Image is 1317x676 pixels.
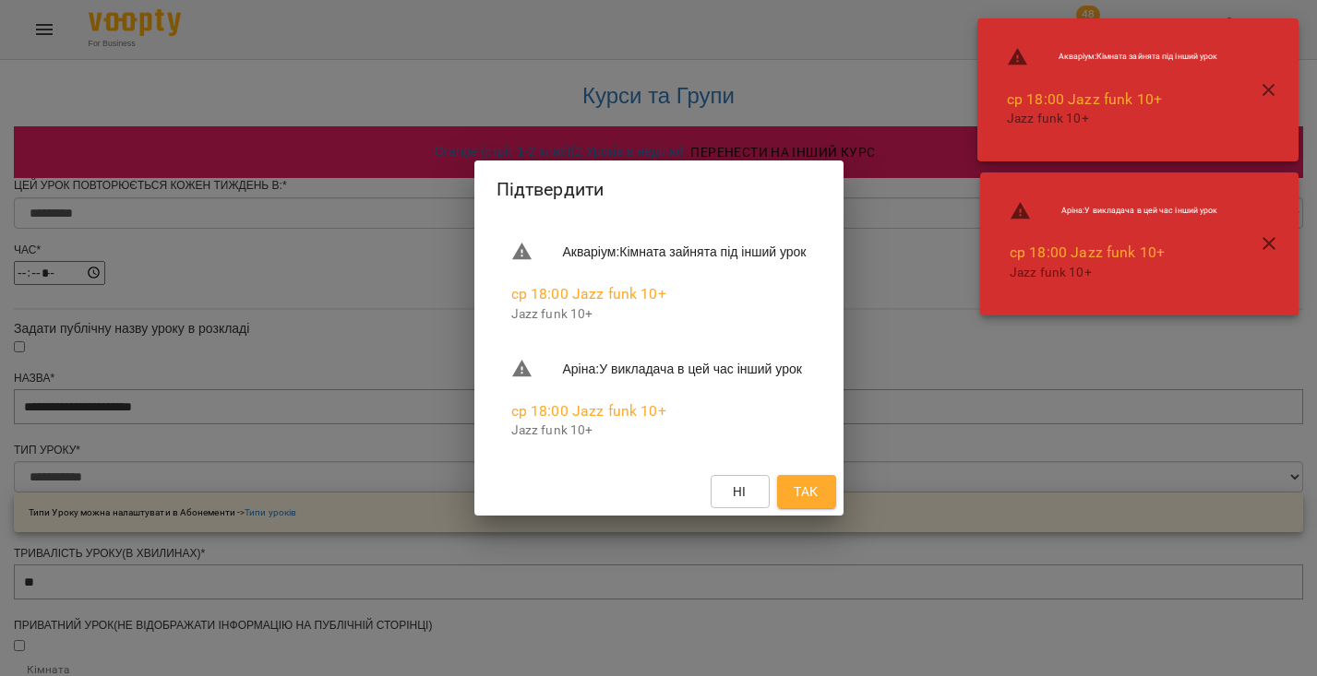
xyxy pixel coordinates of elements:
button: Так [777,475,836,508]
span: Ні [733,480,747,503]
li: Акваріум : Кімната зайнята під інший урок [992,39,1233,76]
p: Jazz funk 10+ [511,421,807,440]
button: Ні [711,475,770,508]
p: Jazz funk 10+ [1007,110,1218,128]
span: Так [794,480,818,503]
a: ср 18:00 Jazz funk 10+ [1007,90,1162,108]
li: Аріна : У викладача в цей час інший урок [995,193,1233,230]
h2: Підтвердити [497,175,821,204]
a: ср 18:00 Jazz funk 10+ [511,285,666,302]
li: Акваріум : Кімната зайнята під інший урок [497,233,821,270]
a: ср 18:00 Jazz funk 10+ [1010,243,1165,261]
a: ср 18:00 Jazz funk 10+ [511,402,666,420]
p: Jazz funk 10+ [511,305,807,324]
li: Аріна : У викладача в цей час інший урок [497,350,821,387]
p: Jazz funk 10+ [1010,264,1218,282]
